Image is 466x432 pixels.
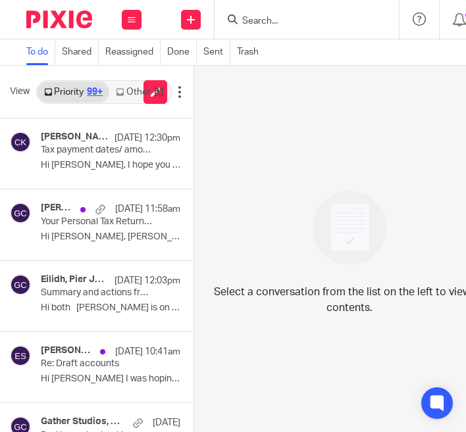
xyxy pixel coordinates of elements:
[115,345,180,358] p: [DATE] 10:41am
[237,39,265,65] a: Trash
[62,39,99,65] a: Shared
[10,132,31,153] img: svg%3E
[41,416,126,427] h4: Gather Studios, Me, studios
[153,416,180,429] p: [DATE]
[41,345,93,356] h4: [PERSON_NAME](ELLCT), Me, ELLCT secretary
[115,203,180,216] p: [DATE] 11:58am
[41,302,180,314] p: Hi both [PERSON_NAME] is on annual leave...
[41,274,108,285] h4: Eilidh, Pier Jump Productions, Me
[154,87,165,97] div: 81
[38,82,109,103] a: Priority99+
[167,39,197,65] a: Done
[115,132,180,145] p: [DATE] 12:30pm
[10,274,31,295] img: svg%3E
[87,87,103,97] div: 99+
[105,39,161,65] a: Reassigned
[115,274,180,287] p: [DATE] 12:03pm
[203,39,230,65] a: Sent
[41,358,153,370] p: Re: Draft accounts
[10,203,31,224] img: svg%3E
[10,345,31,366] img: svg%3E
[26,11,92,28] img: Pixie
[41,287,153,299] p: Summary and actions from our meeting re [PERSON_NAME]'s new job
[109,82,170,103] a: Other81
[41,231,180,243] p: Hi [PERSON_NAME], [PERSON_NAME], I was wondering...
[41,145,153,156] p: Tax payment dates/ amounts
[41,373,180,385] p: Hi [PERSON_NAME] I was hoping to catch up with you...
[41,216,153,228] p: Your Personal Tax Return 204/25
[10,85,30,99] span: View
[241,16,359,28] input: Search
[41,132,108,143] h4: [PERSON_NAME]
[41,160,180,171] p: Hi [PERSON_NAME], I hope you had a lovely summer...
[304,182,396,274] img: image
[26,39,55,65] a: To do
[41,203,74,214] h4: [PERSON_NAME], fionn, Me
